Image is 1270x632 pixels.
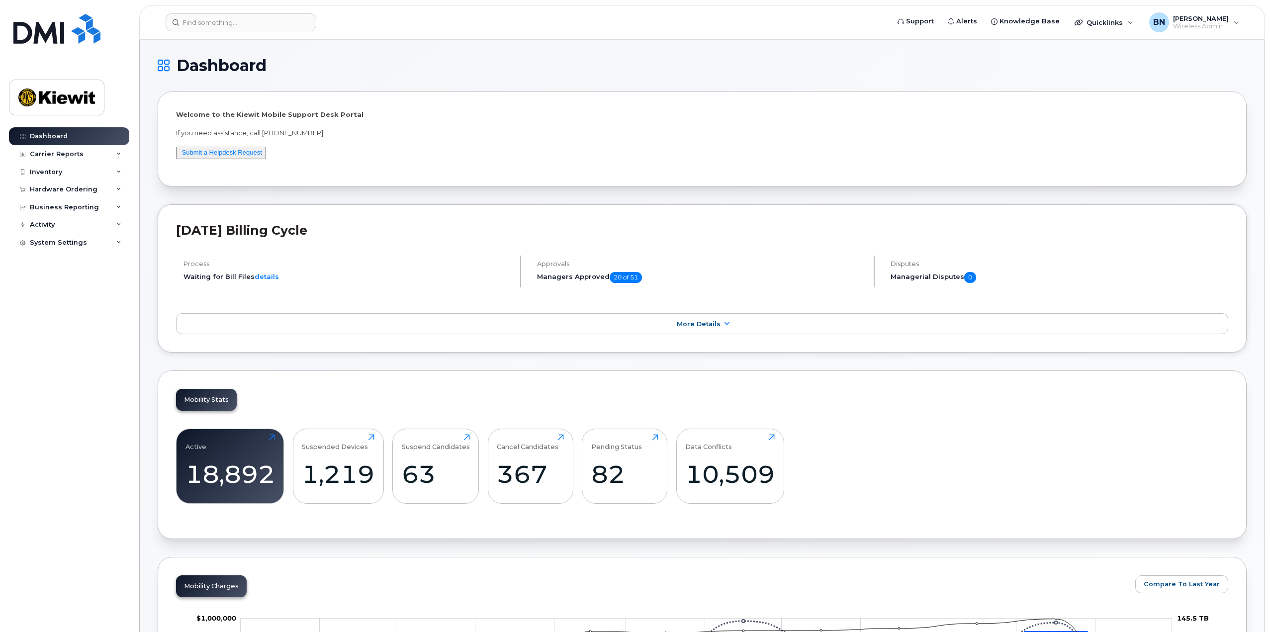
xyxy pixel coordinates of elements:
[176,147,266,159] button: Submit a Helpdesk Request
[497,459,564,489] div: 367
[402,459,470,489] div: 63
[497,434,558,451] div: Cancel Candidates
[176,110,1228,119] p: Welcome to the Kiewit Mobile Support Desk Portal
[402,434,470,498] a: Suspend Candidates63
[185,434,206,451] div: Active
[1144,579,1220,589] span: Compare To Last Year
[302,434,374,498] a: Suspended Devices1,219
[610,272,642,283] span: 20 of 51
[537,272,865,283] h5: Managers Approved
[1135,575,1228,593] button: Compare To Last Year
[255,272,279,280] a: details
[591,459,658,489] div: 82
[176,128,1228,138] p: If you need assistance, call [PHONE_NUMBER]
[185,459,275,489] div: 18,892
[591,434,658,498] a: Pending Status82
[537,260,865,268] h4: Approvals
[402,434,470,451] div: Suspend Candidates
[1177,614,1209,622] tspan: 145.5 TB
[891,260,1228,268] h4: Disputes
[685,434,775,498] a: Data Conflicts10,509
[182,149,262,156] a: Submit a Helpdesk Request
[196,614,236,622] g: $0
[677,320,721,328] span: More Details
[177,58,267,73] span: Dashboard
[185,434,275,498] a: Active18,892
[176,223,1228,238] h2: [DATE] Billing Cycle
[1227,589,1263,625] iframe: Messenger Launcher
[183,260,512,268] h4: Process
[302,434,368,451] div: Suspended Devices
[497,434,564,498] a: Cancel Candidates367
[196,614,236,622] tspan: $1,000,000
[891,272,1228,283] h5: Managerial Disputes
[685,434,732,451] div: Data Conflicts
[302,459,374,489] div: 1,219
[964,272,976,283] span: 0
[685,459,775,489] div: 10,509
[1051,230,1263,584] iframe: Messenger
[183,272,512,281] li: Waiting for Bill Files
[591,434,642,451] div: Pending Status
